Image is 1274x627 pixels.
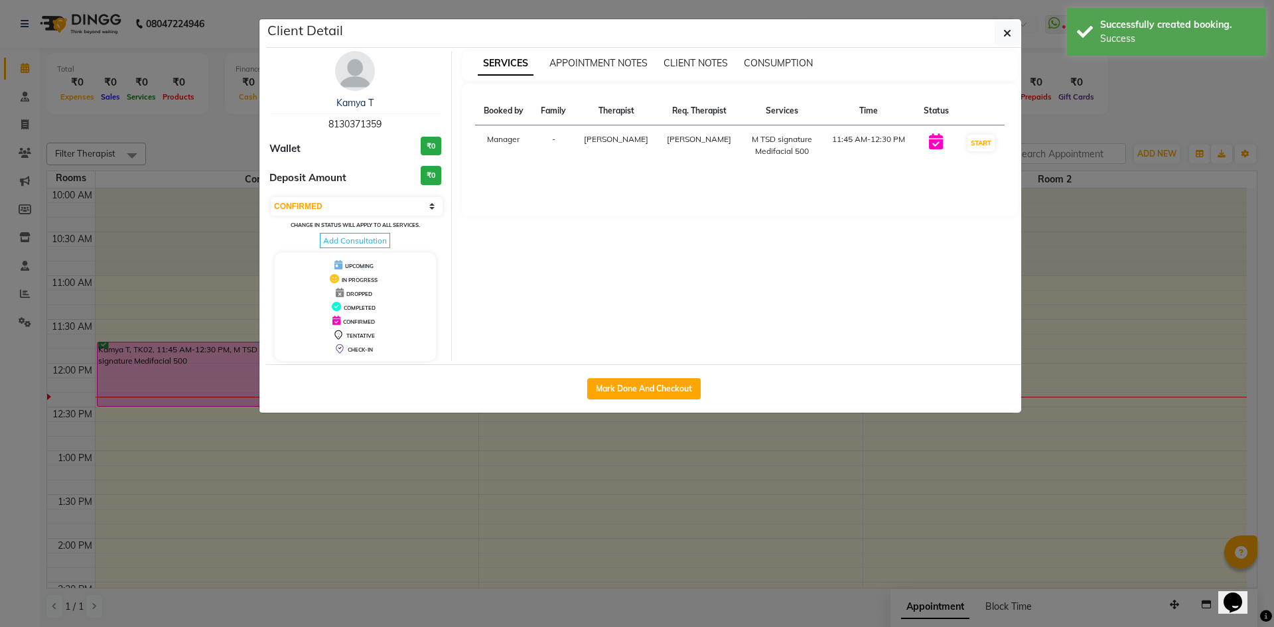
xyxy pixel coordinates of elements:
[1100,32,1256,46] div: Success
[658,97,741,125] th: Req. Therapist
[336,97,374,109] a: Kamya T
[532,97,575,125] th: Family
[328,118,382,130] span: 8130371359
[575,97,658,125] th: Therapist
[1218,574,1261,614] iframe: chat widget
[1100,18,1256,32] div: Successfully created booking.
[967,135,995,151] button: START
[344,305,376,311] span: COMPLETED
[267,21,343,40] h5: Client Detail
[346,291,372,297] span: DROPPED
[421,166,441,185] h3: ₹0
[741,97,823,125] th: Services
[345,263,374,269] span: UPCOMING
[744,57,813,69] span: CONSUMPTION
[320,233,390,248] span: Add Consultation
[823,125,914,166] td: 11:45 AM-12:30 PM
[335,51,375,91] img: avatar
[346,332,375,339] span: TENTATIVE
[475,97,533,125] th: Booked by
[823,97,914,125] th: Time
[348,346,373,353] span: CHECK-IN
[478,52,533,76] span: SERVICES
[421,137,441,156] h3: ₹0
[291,222,420,228] small: Change in status will apply to all services.
[475,125,533,166] td: Manager
[587,378,701,399] button: Mark Done And Checkout
[664,57,728,69] span: CLIENT NOTES
[342,277,378,283] span: IN PROGRESS
[269,141,301,157] span: Wallet
[584,134,648,144] span: [PERSON_NAME]
[667,134,731,144] span: [PERSON_NAME]
[915,97,957,125] th: Status
[343,318,375,325] span: CONFIRMED
[269,171,346,186] span: Deposit Amount
[549,57,648,69] span: APPOINTMENT NOTES
[748,133,815,157] div: M TSD signature Medifacial 500
[532,125,575,166] td: -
